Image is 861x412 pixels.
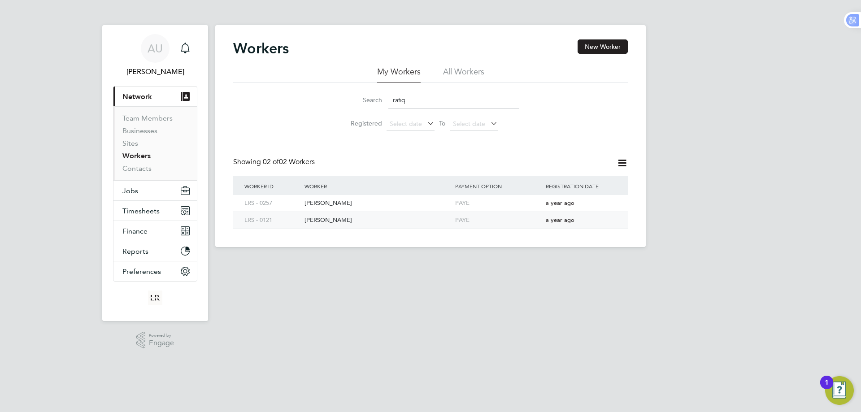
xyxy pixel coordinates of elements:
a: AU[PERSON_NAME] [113,34,197,77]
button: Finance [113,221,197,241]
a: LRS - 0257[PERSON_NAME]PAYEa year ago [242,195,619,202]
a: Team Members [122,114,173,122]
div: LRS - 0121 [242,212,302,229]
a: Workers [122,152,151,160]
div: Worker [302,176,453,196]
span: Timesheets [122,207,160,215]
span: a year ago [546,216,574,224]
a: Businesses [122,126,157,135]
div: 1 [825,382,829,394]
input: Name, email or phone number [388,91,519,109]
span: Finance [122,227,148,235]
a: Contacts [122,164,152,173]
button: Preferences [113,261,197,281]
a: Sites [122,139,138,147]
div: LRS - 0257 [242,195,302,212]
span: Jobs [122,186,138,195]
li: My Workers [377,66,421,82]
nav: Main navigation [102,25,208,321]
button: Jobs [113,181,197,200]
span: Select date [390,120,422,128]
span: Engage [149,339,174,347]
div: PAYE [453,212,544,229]
div: [PERSON_NAME] [302,195,453,212]
a: Powered byEngage [136,332,174,349]
span: 02 Workers [263,157,315,166]
span: To [436,117,448,129]
span: Powered by [149,332,174,339]
div: Network [113,106,197,180]
label: Search [342,96,382,104]
span: Network [122,92,152,101]
div: [PERSON_NAME] [302,212,453,229]
span: Reports [122,247,148,256]
span: a year ago [546,199,574,207]
img: loyalreliance-logo-retina.png [148,291,162,305]
div: Worker ID [242,176,302,196]
div: PAYE [453,195,544,212]
span: Select date [453,120,485,128]
button: Open Resource Center, 1 new notification [825,376,854,405]
span: Azmat Ullah [113,66,197,77]
div: Payment Option [453,176,544,196]
a: LRS - 0121[PERSON_NAME]PAYEa year ago [242,212,604,219]
li: All Workers [443,66,484,82]
h2: Workers [233,39,289,57]
span: 02 of [263,157,279,166]
a: Go to home page [113,291,197,305]
span: Preferences [122,267,161,276]
button: Timesheets [113,201,197,221]
button: Reports [113,241,197,261]
button: New Worker [578,39,628,54]
div: Registration Date [544,176,619,196]
label: Registered [342,119,382,127]
div: Showing [233,157,317,167]
button: Network [113,87,197,106]
span: AU [148,43,163,54]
